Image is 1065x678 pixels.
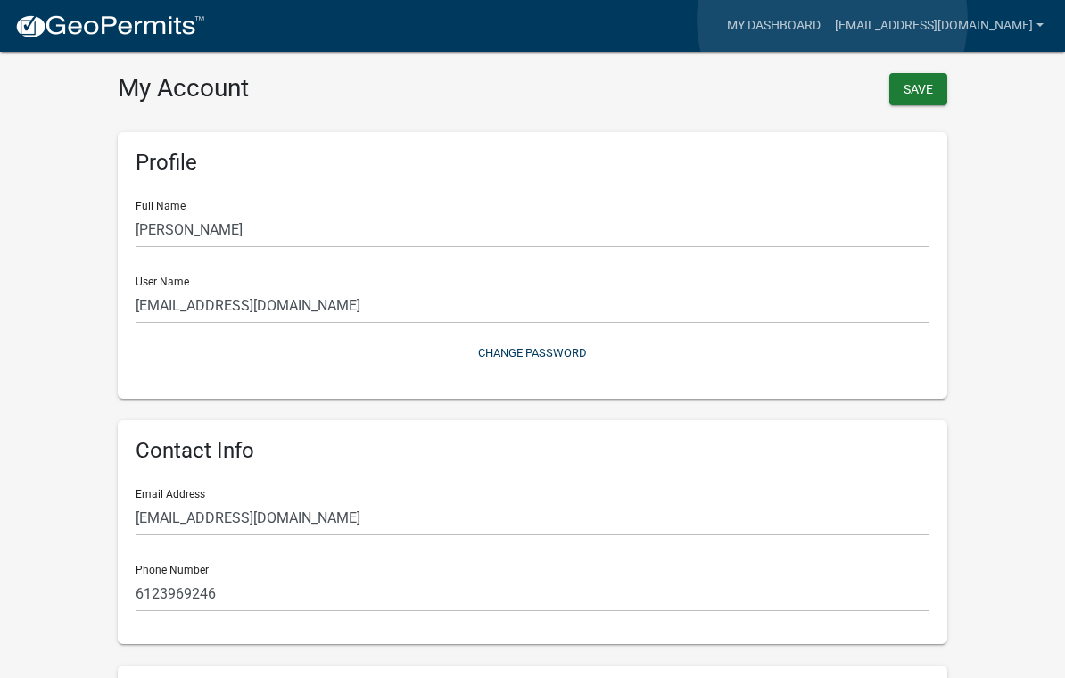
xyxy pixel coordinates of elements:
a: [EMAIL_ADDRESS][DOMAIN_NAME] [828,9,1051,43]
h6: Profile [136,150,929,176]
h3: My Account [118,73,519,103]
a: My Dashboard [720,9,828,43]
button: Change Password [136,338,929,368]
h6: Contact Info [136,438,929,464]
button: Save [889,73,947,105]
